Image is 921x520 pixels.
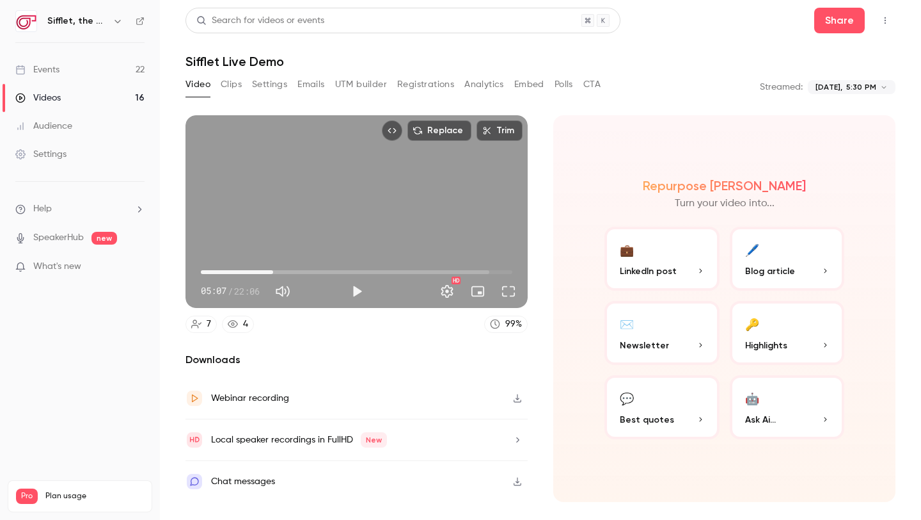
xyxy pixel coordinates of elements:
[675,196,775,211] p: Turn your video into...
[620,413,674,427] span: Best quotes
[15,202,145,216] li: help-dropdown-opener
[465,279,491,304] button: Turn on miniplayer
[129,261,145,273] iframe: Noticeable Trigger
[196,14,324,28] div: Search for videos or events
[228,284,233,298] span: /
[45,491,144,501] span: Plan usage
[814,8,865,33] button: Share
[297,74,324,95] button: Emails
[91,232,117,245] span: new
[620,264,677,278] span: LinkedIn post
[185,352,528,368] h2: Downloads
[397,74,454,95] button: Registrations
[846,81,876,93] span: 5:30 PM
[201,284,260,298] div: 05:07
[33,260,81,273] span: What's new
[270,279,295,304] button: Mute
[16,11,36,31] img: Sifflet, the AI-augmented data observability platform built for data teams with business users in...
[15,92,61,104] div: Videos
[464,74,504,95] button: Analytics
[604,227,720,291] button: 💼LinkedIn post
[15,148,67,161] div: Settings
[243,318,248,331] div: 4
[620,240,634,259] div: 💼
[16,489,38,504] span: Pro
[222,316,254,333] a: 4
[745,240,759,259] div: 🖊️
[745,264,795,278] span: Blog article
[185,74,210,95] button: Video
[185,54,895,69] h1: Sifflet Live Demo
[234,284,260,298] span: 22:06
[604,375,720,439] button: 💬Best quotes
[33,202,52,216] span: Help
[407,120,471,141] button: Replace
[15,120,72,133] div: Audience
[815,81,842,93] span: [DATE],
[252,74,287,95] button: Settings
[201,284,226,298] span: 05:07
[730,301,845,365] button: 🔑Highlights
[15,63,59,76] div: Events
[33,231,84,245] a: SpeakerHub
[47,15,107,28] h6: Sifflet, the AI-augmented data observability platform built for data teams with business users in...
[745,314,759,334] div: 🔑
[207,318,211,331] div: 7
[382,120,402,141] button: Embed video
[476,120,523,141] button: Trim
[434,279,460,304] button: Settings
[604,301,720,365] button: ✉️Newsletter
[760,81,803,93] p: Streamed:
[745,339,787,352] span: Highlights
[583,74,601,95] button: CTA
[555,74,573,95] button: Polls
[211,432,387,448] div: Local speaker recordings in FullHD
[221,74,242,95] button: Clips
[745,413,776,427] span: Ask Ai...
[620,339,669,352] span: Newsletter
[496,279,521,304] button: Full screen
[620,314,634,334] div: ✉️
[643,178,806,193] h2: Repurpose [PERSON_NAME]
[514,74,544,95] button: Embed
[335,74,387,95] button: UTM builder
[875,10,895,31] button: Top Bar Actions
[745,388,759,408] div: 🤖
[344,279,370,304] button: Play
[730,375,845,439] button: 🤖Ask Ai...
[211,474,275,489] div: Chat messages
[730,227,845,291] button: 🖊️Blog article
[185,316,217,333] a: 7
[620,388,634,408] div: 💬
[361,432,387,448] span: New
[484,316,528,333] a: 99%
[505,318,522,331] div: 99 %
[211,391,289,406] div: Webinar recording
[452,277,460,284] div: HD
